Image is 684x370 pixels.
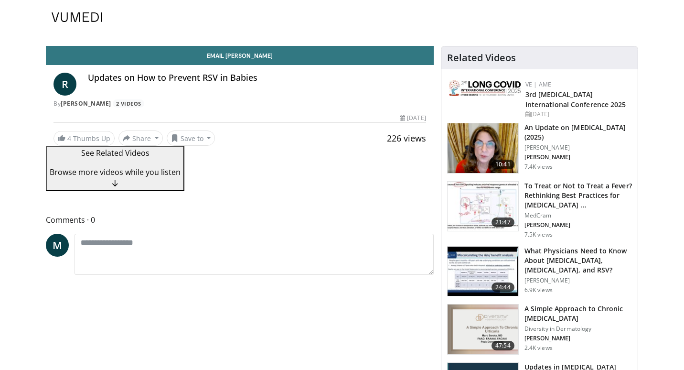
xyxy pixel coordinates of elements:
[448,123,518,173] img: 48af3e72-e66e-47da-b79f-f02e7cc46b9b.png.150x105_q85_crop-smart_upscale.png
[492,218,514,227] span: 21:47
[53,131,115,146] a: 4 Thumbs Up
[448,247,518,296] img: 91589b0f-a920-456c-982d-84c13c387289.150x105_q85_crop-smart_upscale.jpg
[46,146,184,191] button: See Related Videos Browse more videos while you listen
[525,110,630,119] div: [DATE]
[447,181,632,239] a: 21:47 To Treat or Not to Treat a Fever? Rethinking Best Practices for [MEDICAL_DATA] … MedCram [P...
[524,163,553,171] p: 7.4K views
[524,286,553,294] p: 6.9K views
[88,73,426,83] h4: Updates on How to Prevent RSV in Babies
[46,234,69,257] a: M
[447,246,632,297] a: 24:44 What Physicians Need to Know About [MEDICAL_DATA], [MEDICAL_DATA], and RSV? [PERSON_NAME] 6...
[50,147,181,159] p: See Related Videos
[524,304,632,323] h3: A Simple Approach to Chronic [MEDICAL_DATA]
[400,114,426,122] div: [DATE]
[524,221,632,229] p: Roger Seheult
[524,246,632,275] h3: What Physicians Need to Know About [MEDICAL_DATA], [MEDICAL_DATA], and RSV?
[46,214,434,226] span: Comments 0
[524,212,632,219] p: MedCram
[524,181,632,210] h3: To Treat or Not to Treat a Fever? Rethinking Best Practices for Flu and COVID
[113,99,144,108] a: 2 Videos
[50,167,181,177] span: Browse more videos while you listen
[447,52,516,64] h4: Related Videos
[524,231,553,239] p: 7.5K views
[53,73,76,96] a: R
[52,12,102,22] img: VuMedi Logo
[118,131,163,146] button: Share
[447,304,632,355] a: 47:54 A Simple Approach to Chronic [MEDICAL_DATA] Diversity in Dermatology [PERSON_NAME] 2.4K views
[524,335,632,342] p: Marc Serota
[492,283,514,292] span: 24:44
[492,341,514,350] span: 47:54
[46,46,434,65] a: Email [PERSON_NAME]
[53,99,426,108] div: By
[449,80,521,96] img: a2792a71-925c-4fc2-b8ef-8d1b21aec2f7.png.150x105_q85_autocrop_double_scale_upscale_version-0.2.jpg
[524,344,553,352] p: 2.4K views
[524,277,632,284] p: [PERSON_NAME]
[447,123,632,174] a: 10:41 An Update on [MEDICAL_DATA] (2025) [PERSON_NAME] [PERSON_NAME] 7.4K views
[61,99,111,108] a: [PERSON_NAME]
[525,80,551,88] a: VE | AME
[167,131,215,146] button: Save to
[524,144,632,152] p: [PERSON_NAME]
[525,90,626,109] a: 3rd [MEDICAL_DATA] International Conference 2025
[448,305,518,354] img: dc941aa0-c6d2-40bd-ba0f-da81891a6313.png.150x105_q85_crop-smart_upscale.png
[387,132,426,144] span: 226 views
[524,123,632,142] h3: An Update on [MEDICAL_DATA] (2025)
[524,325,632,333] p: Diversity in Dermatology
[524,153,632,161] p: Iris Gorfinkel
[448,182,518,231] img: 17417671-29c8-401a-9d06-236fa126b08d.150x105_q85_crop-smart_upscale.jpg
[67,134,71,143] span: 4
[492,160,514,169] span: 10:41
